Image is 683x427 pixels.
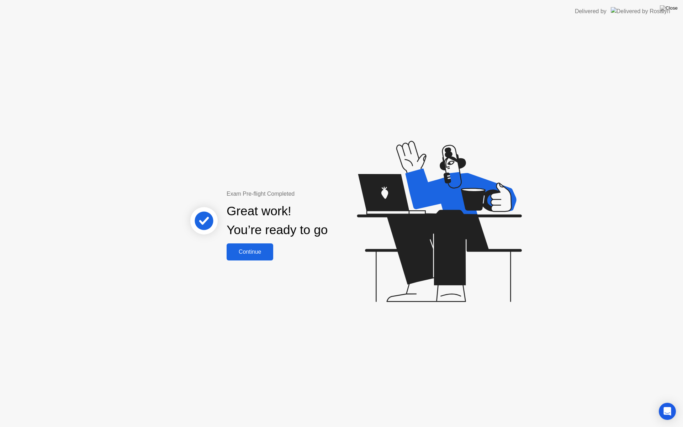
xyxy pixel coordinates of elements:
div: Exam Pre-flight Completed [227,190,374,198]
div: Delivered by [575,7,607,16]
img: Delivered by Rosalyn [611,7,670,15]
div: Great work! You’re ready to go [227,202,328,239]
div: Open Intercom Messenger [659,403,676,420]
button: Continue [227,243,273,260]
div: Continue [229,249,271,255]
img: Close [660,5,678,11]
